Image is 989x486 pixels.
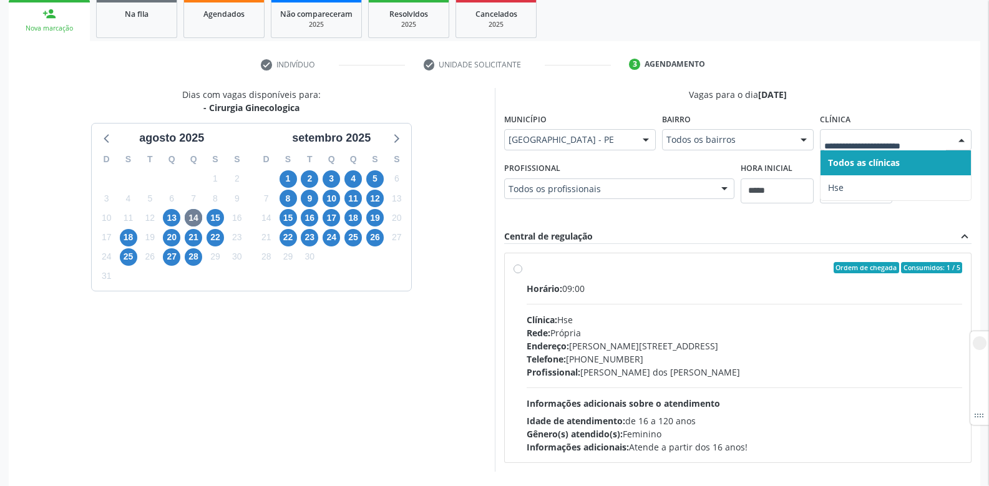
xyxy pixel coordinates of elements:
[509,183,709,195] span: Todos os profissionais
[323,190,340,207] span: quarta-feira, 10 de setembro de 2025
[258,229,275,246] span: domingo, 21 de setembro de 2025
[666,134,788,146] span: Todos os bairros
[207,229,224,246] span: sexta-feira, 22 de agosto de 2025
[280,190,297,207] span: segunda-feira, 8 de setembro de 2025
[645,59,705,70] div: Agendamento
[141,248,158,266] span: terça-feira, 26 de agosto de 2025
[139,150,161,169] div: T
[185,248,202,266] span: quinta-feira, 28 de agosto de 2025
[366,190,384,207] span: sexta-feira, 12 de setembro de 2025
[323,170,340,188] span: quarta-feira, 3 de setembro de 2025
[344,209,362,226] span: quinta-feira, 18 de setembro de 2025
[280,209,297,226] span: segunda-feira, 15 de setembro de 2025
[228,248,246,266] span: sábado, 30 de agosto de 2025
[141,209,158,226] span: terça-feira, 12 de agosto de 2025
[134,130,209,147] div: agosto 2025
[301,229,318,246] span: terça-feira, 23 de setembro de 2025
[388,170,406,188] span: sábado, 6 de setembro de 2025
[828,182,844,193] span: Hse
[280,170,297,188] span: segunda-feira, 1 de setembro de 2025
[527,366,963,379] div: [PERSON_NAME] dos [PERSON_NAME]
[509,134,630,146] span: [GEOGRAPHIC_DATA] - PE
[323,229,340,246] span: quarta-feira, 24 de setembro de 2025
[287,130,376,147] div: setembro 2025
[163,229,180,246] span: quarta-feira, 20 de agosto de 2025
[527,327,550,339] span: Rede:
[163,190,180,207] span: quarta-feira, 6 de agosto de 2025
[527,339,963,352] div: [PERSON_NAME][STREET_ADDRESS]
[42,7,56,21] div: person_add
[95,150,117,169] div: D
[828,157,900,168] span: Todos as clínicas
[527,314,557,326] span: Clínica:
[228,170,246,188] span: sábado, 2 de agosto de 2025
[901,262,962,273] span: Consumidos: 1 / 5
[386,150,407,169] div: S
[504,110,547,129] label: Município
[321,150,343,169] div: Q
[527,282,963,295] div: 09:00
[958,230,972,243] i: expand_less
[527,352,963,366] div: [PHONE_NUMBER]
[98,248,115,266] span: domingo, 24 de agosto de 2025
[120,209,137,226] span: segunda-feira, 11 de agosto de 2025
[527,340,569,352] span: Endereço:
[301,170,318,188] span: terça-feira, 2 de setembro de 2025
[527,397,720,409] span: Informações adicionais sobre o atendimento
[758,89,787,100] span: [DATE]
[185,190,202,207] span: quinta-feira, 7 de agosto de 2025
[301,248,318,266] span: terça-feira, 30 de setembro de 2025
[120,190,137,207] span: segunda-feira, 4 de agosto de 2025
[527,353,566,365] span: Telefone:
[344,229,362,246] span: quinta-feira, 25 de setembro de 2025
[98,190,115,207] span: domingo, 3 de agosto de 2025
[207,248,224,266] span: sexta-feira, 29 de agosto de 2025
[629,59,640,70] div: 3
[98,209,115,226] span: domingo, 10 de agosto de 2025
[662,110,691,129] label: Bairro
[277,150,299,169] div: S
[323,209,340,226] span: quarta-feira, 17 de setembro de 2025
[228,190,246,207] span: sábado, 9 de agosto de 2025
[141,190,158,207] span: terça-feira, 5 de agosto de 2025
[343,150,364,169] div: Q
[527,440,963,454] div: Atende a partir dos 16 anos!
[280,248,297,266] span: segunda-feira, 29 de setembro de 2025
[378,20,440,29] div: 2025
[161,150,183,169] div: Q
[389,9,428,19] span: Resolvidos
[366,229,384,246] span: sexta-feira, 26 de setembro de 2025
[388,190,406,207] span: sábado, 13 de setembro de 2025
[98,268,115,285] span: domingo, 31 de agosto de 2025
[228,229,246,246] span: sábado, 23 de agosto de 2025
[527,441,629,453] span: Informações adicionais:
[527,313,963,326] div: Hse
[203,9,245,19] span: Agendados
[185,209,202,226] span: quinta-feira, 14 de agosto de 2025
[299,150,321,169] div: T
[388,209,406,226] span: sábado, 20 de setembro de 2025
[98,229,115,246] span: domingo, 17 de agosto de 2025
[504,159,560,178] label: Profissional
[834,262,899,273] span: Ordem de chegada
[527,414,963,427] div: de 16 a 120 anos
[182,88,321,114] div: Dias com vagas disponíveis para:
[366,209,384,226] span: sexta-feira, 19 de setembro de 2025
[820,110,850,129] label: Clínica
[120,229,137,246] span: segunda-feira, 18 de agosto de 2025
[163,248,180,266] span: quarta-feira, 27 de agosto de 2025
[258,209,275,226] span: domingo, 14 de setembro de 2025
[125,9,149,19] span: Na fila
[117,150,139,169] div: S
[280,9,353,19] span: Não compareceram
[255,150,277,169] div: D
[388,229,406,246] span: sábado, 27 de setembro de 2025
[366,170,384,188] span: sexta-feira, 5 de setembro de 2025
[183,150,205,169] div: Q
[258,248,275,266] span: domingo, 28 de setembro de 2025
[527,366,580,378] span: Profissional:
[258,190,275,207] span: domingo, 7 de setembro de 2025
[205,150,227,169] div: S
[280,20,353,29] div: 2025
[527,427,963,440] div: Feminino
